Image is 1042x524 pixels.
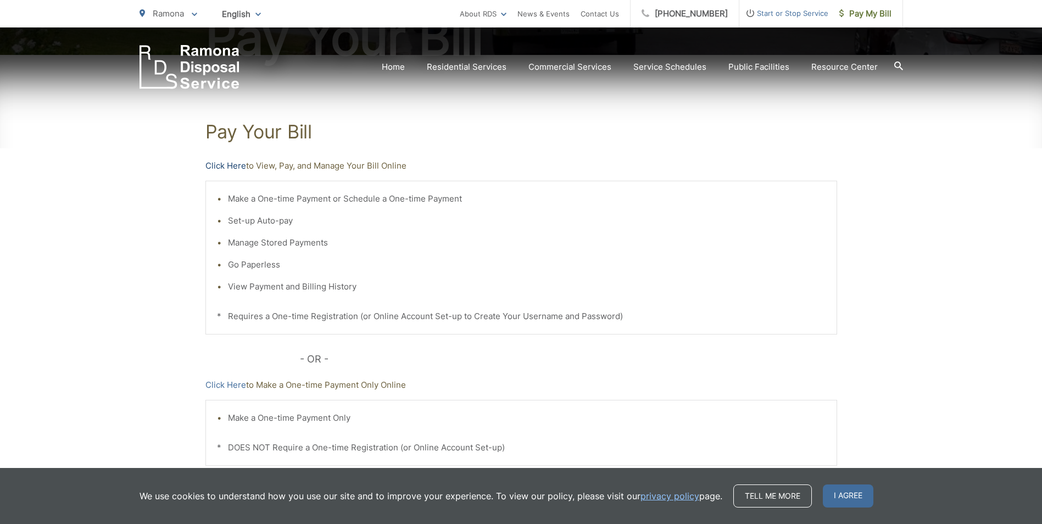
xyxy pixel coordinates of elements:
[205,159,837,172] p: to View, Pay, and Manage Your Bill Online
[228,214,826,227] li: Set-up Auto-pay
[228,280,826,293] li: View Payment and Billing History
[460,7,506,20] a: About RDS
[811,60,878,74] a: Resource Center
[728,60,789,74] a: Public Facilities
[633,60,706,74] a: Service Schedules
[228,258,826,271] li: Go Paperless
[517,7,570,20] a: News & Events
[140,45,239,89] a: EDCD logo. Return to the homepage.
[228,411,826,425] li: Make a One-time Payment Only
[300,351,837,367] p: - OR -
[217,310,826,323] p: * Requires a One-time Registration (or Online Account Set-up to Create Your Username and Password)
[205,378,837,392] p: to Make a One-time Payment Only Online
[205,159,246,172] a: Click Here
[427,60,506,74] a: Residential Services
[528,60,611,74] a: Commercial Services
[205,378,246,392] a: Click Here
[228,192,826,205] li: Make a One-time Payment or Schedule a One-time Payment
[214,4,269,24] span: English
[217,441,826,454] p: * DOES NOT Require a One-time Registration (or Online Account Set-up)
[839,7,891,20] span: Pay My Bill
[205,121,837,143] h1: Pay Your Bill
[581,7,619,20] a: Contact Us
[640,489,699,503] a: privacy policy
[140,489,722,503] p: We use cookies to understand how you use our site and to improve your experience. To view our pol...
[153,8,184,19] span: Ramona
[228,236,826,249] li: Manage Stored Payments
[733,484,812,508] a: Tell me more
[823,484,873,508] span: I agree
[382,60,405,74] a: Home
